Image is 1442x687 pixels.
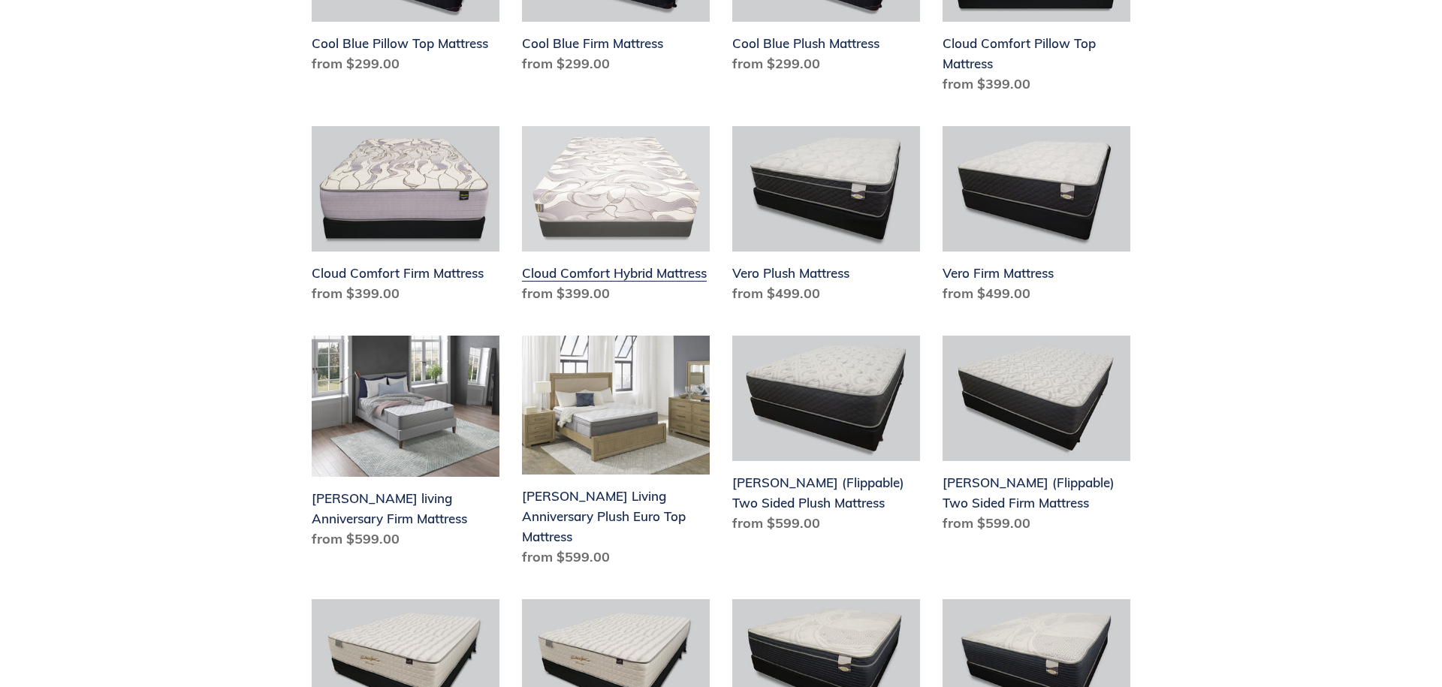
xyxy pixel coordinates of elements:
a: Del Ray (Flippable) Two Sided Plush Mattress [732,336,920,539]
a: Vero Firm Mattress [943,126,1130,309]
a: Vero Plush Mattress [732,126,920,309]
a: Cloud Comfort Hybrid Mattress [522,126,710,309]
a: Scott Living Anniversary Plush Euro Top Mattress [522,336,710,573]
a: Scott living Anniversary Firm Mattress [312,336,499,555]
a: Del Ray (Flippable) Two Sided Firm Mattress [943,336,1130,539]
a: Cloud Comfort Firm Mattress [312,126,499,309]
